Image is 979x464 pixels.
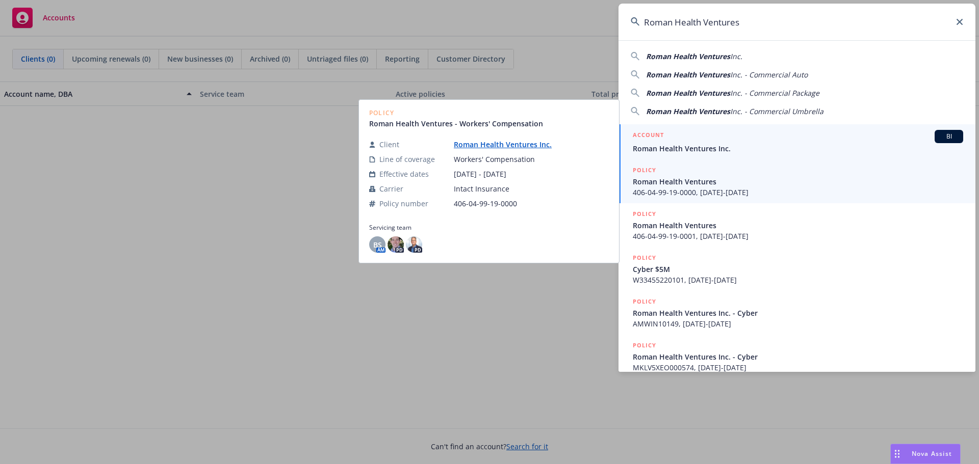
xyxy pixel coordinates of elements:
span: 406-04-99-19-0000, [DATE]-[DATE] [633,187,963,198]
button: Nova Assist [890,444,961,464]
h5: POLICY [633,165,656,175]
span: Roman Health Ventures [633,176,963,187]
span: Roman Health Ventures [646,106,730,116]
span: MKLV5XEO000574, [DATE]-[DATE] [633,362,963,373]
a: ACCOUNTBIRoman Health Ventures Inc. [619,124,975,159]
span: BI [939,132,959,141]
div: Drag to move [891,444,904,463]
h5: POLICY [633,296,656,307]
span: Roman Health Ventures [646,70,730,79]
span: W33455220101, [DATE]-[DATE] [633,275,963,285]
span: Cyber $5M [633,264,963,275]
span: Roman Health Ventures [646,51,730,61]
span: Roman Health Ventures [633,220,963,231]
a: POLICYCyber $5MW33455220101, [DATE]-[DATE] [619,247,975,291]
span: Inc. - Commercial Package [730,88,819,98]
span: Roman Health Ventures Inc. - Cyber [633,351,963,362]
span: Inc. [730,51,742,61]
h5: POLICY [633,340,656,350]
span: 406-04-99-19-0001, [DATE]-[DATE] [633,231,963,241]
span: AMWIN10149, [DATE]-[DATE] [633,318,963,329]
a: POLICYRoman Health Ventures406-04-99-19-0000, [DATE]-[DATE] [619,159,975,203]
span: Inc. - Commercial Auto [730,70,808,79]
input: Search... [619,4,975,40]
h5: POLICY [633,209,656,219]
span: Nova Assist [912,449,952,458]
span: Roman Health Ventures Inc. [633,143,963,154]
h5: POLICY [633,253,656,263]
a: POLICYRoman Health Ventures Inc. - CyberMKLV5XEO000574, [DATE]-[DATE] [619,335,975,378]
a: POLICYRoman Health Ventures Inc. - CyberAMWIN10149, [DATE]-[DATE] [619,291,975,335]
span: Inc. - Commercial Umbrella [730,106,823,116]
a: POLICYRoman Health Ventures406-04-99-19-0001, [DATE]-[DATE] [619,203,975,247]
h5: ACCOUNT [633,130,664,142]
span: Roman Health Ventures Inc. - Cyber [633,308,963,318]
span: Roman Health Ventures [646,88,730,98]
